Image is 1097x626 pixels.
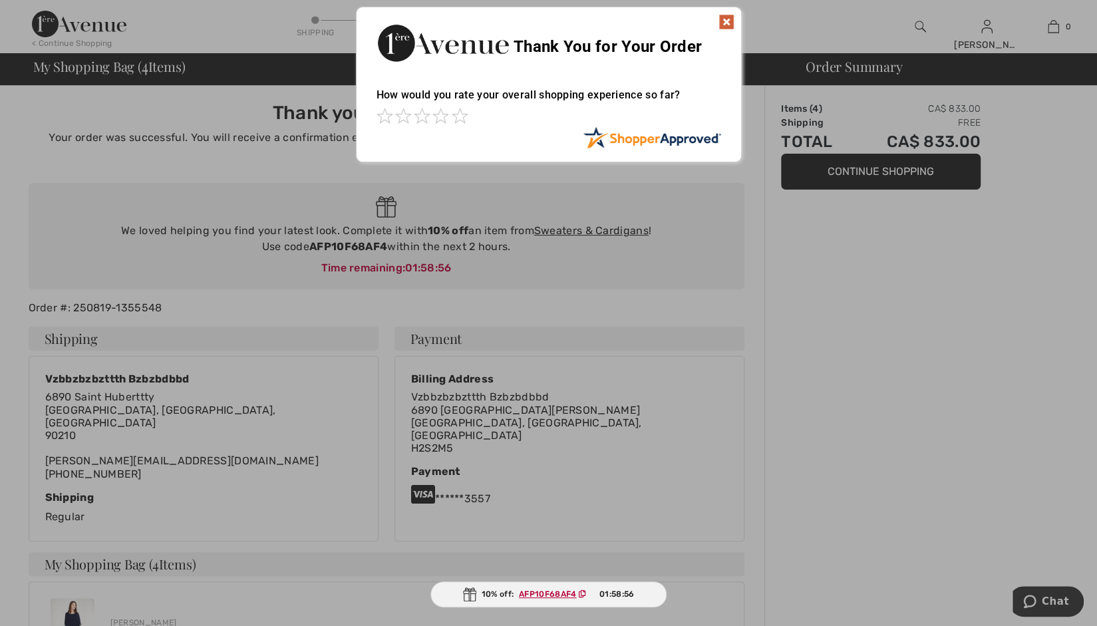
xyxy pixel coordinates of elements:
[519,589,576,599] ins: AFP10F68AF4
[599,588,634,600] span: 01:58:56
[29,9,57,21] span: Chat
[463,587,476,601] img: Gift.svg
[377,75,721,126] div: How would you rate your overall shopping experience so far?
[430,581,667,607] div: 10% off:
[718,14,734,30] img: x
[377,21,510,65] img: Thank You for Your Order
[514,37,702,56] span: Thank You for Your Order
